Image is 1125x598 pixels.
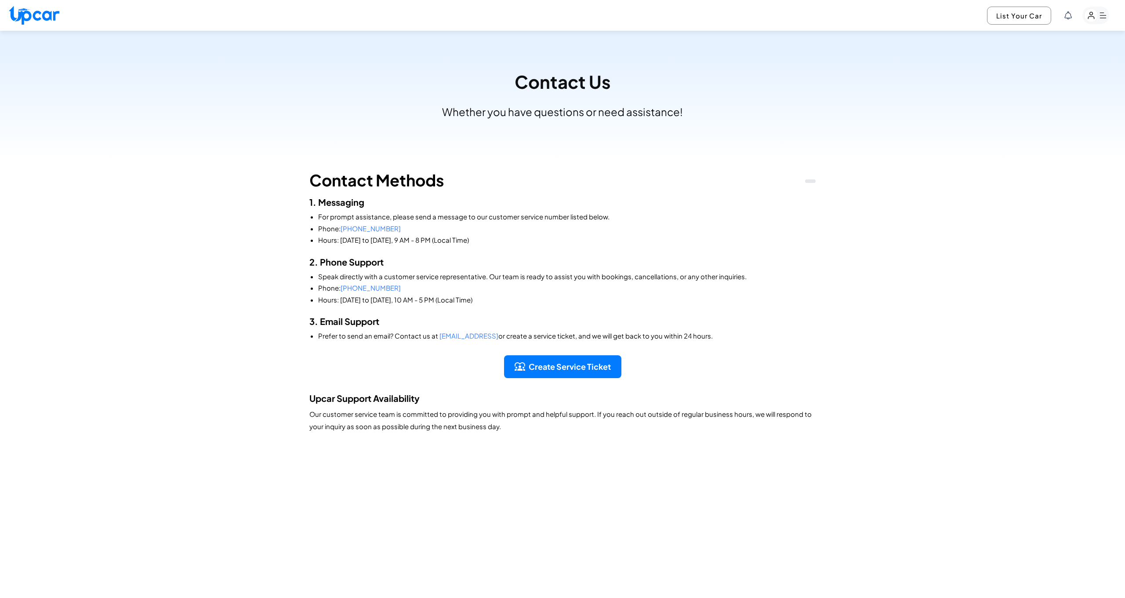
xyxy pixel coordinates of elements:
li: For prompt assistance, please send a message to our customer service number listed below. [318,212,816,222]
h2: 1. Messaging [309,196,816,208]
img: Upcar Logo [9,6,59,25]
span: [EMAIL_ADDRESS] [439,332,498,340]
li: Phone: [318,224,816,234]
h3: Contact Us [11,73,1114,91]
h1: Contact Methods [309,171,444,189]
span: [PHONE_NUMBER] [341,224,401,233]
li: Speak directly with a customer service representative. Our team is ready to assist you with booki... [318,272,816,282]
p: Whether you have questions or need assistance! [442,105,683,119]
button: List Your Car [987,7,1051,25]
li: Hours: [DATE] to [DATE], 9 AM - 8 PM (Local Time) [318,235,816,245]
li: Hours: [DATE] to [DATE], 10 AM - 5 PM (Local Time) [318,295,816,305]
p: Our customer service team is committed to providing you with prompt and helpful support. If you r... [309,408,816,433]
h2: 2. Phone Support [309,256,816,268]
h2: 3. Email Support [309,315,816,328]
button: Create Service Ticket [504,355,621,378]
li: Phone: [318,283,816,293]
li: Prefer to send an email? Contact us at or create a service ticket, and we will get back to you wi... [318,331,816,341]
h2: Upcar Support Availability [309,392,816,405]
span: [PHONE_NUMBER] [341,284,401,292]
